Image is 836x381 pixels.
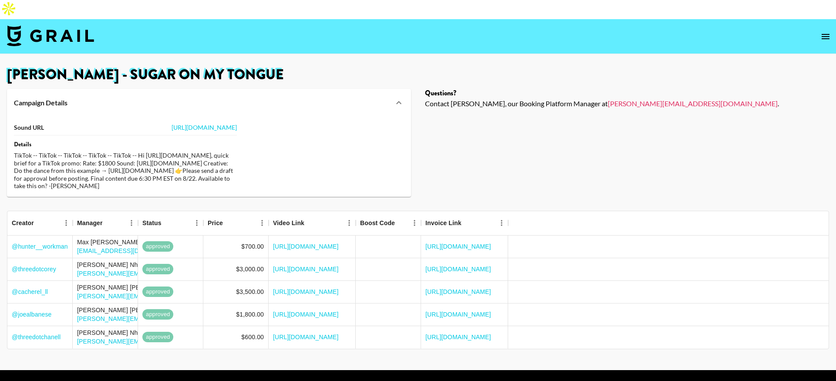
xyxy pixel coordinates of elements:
[608,99,778,108] a: [PERSON_NAME][EMAIL_ADDRESS][DOMAIN_NAME]
[236,265,264,273] div: $3,000.00
[236,310,264,319] div: $1,800.00
[425,265,491,273] a: [URL][DOMAIN_NAME]
[14,141,237,148] div: Details
[425,287,491,296] a: [URL][DOMAIN_NAME]
[273,287,339,296] a: [URL][DOMAIN_NAME]
[12,333,61,341] a: @threedotchanell
[7,89,411,117] div: Campaign Details
[77,328,335,337] div: [PERSON_NAME] Nhu
[77,238,182,246] div: Max [PERSON_NAME]
[77,338,335,345] a: [PERSON_NAME][EMAIL_ADDRESS][PERSON_NAME][PERSON_NAME][DOMAIN_NAME]
[14,98,67,107] strong: Campaign Details
[142,265,173,273] span: approved
[273,242,339,251] a: [URL][DOMAIN_NAME]
[77,315,233,322] a: [PERSON_NAME][EMAIL_ADDRESS][DOMAIN_NAME]
[425,242,491,251] a: [URL][DOMAIN_NAME]
[162,217,174,229] button: Sort
[142,310,173,319] span: approved
[138,211,203,235] div: Status
[343,216,356,229] button: Menu
[142,243,173,251] span: approved
[77,306,233,314] div: [PERSON_NAME] [PERSON_NAME]
[421,211,508,235] div: Invoice Link
[77,293,233,300] a: [PERSON_NAME][EMAIL_ADDRESS][DOMAIN_NAME]
[256,216,269,229] button: Menu
[12,310,52,319] a: @joealbanese
[12,287,48,296] a: @cacherel_ll
[241,242,264,251] div: $700.00
[395,217,407,229] button: Sort
[425,89,829,98] div: Questions?
[817,28,834,45] button: open drawer
[77,260,335,269] div: [PERSON_NAME] Nhu
[77,270,335,277] a: [PERSON_NAME][EMAIL_ADDRESS][PERSON_NAME][PERSON_NAME][DOMAIN_NAME]
[12,265,56,273] a: @threedotcorey
[77,247,182,254] a: [EMAIL_ADDRESS][DOMAIN_NAME]
[425,99,829,108] div: Contact [PERSON_NAME], our Booking Platform Manager at .
[273,310,339,319] a: [URL][DOMAIN_NAME]
[7,211,73,235] div: Creator
[7,25,94,46] img: Grail Talent
[425,310,491,319] a: [URL][DOMAIN_NAME]
[223,217,235,229] button: Sort
[495,216,508,229] button: Menu
[142,333,173,341] span: approved
[792,337,826,371] iframe: Drift Widget Chat Controller
[190,216,203,229] button: Menu
[12,242,68,251] a: @hunter__workman
[356,211,421,235] div: Boost Code
[172,124,237,131] a: [URL][DOMAIN_NAME]
[14,124,44,131] strong: Sound URL
[34,217,46,229] button: Sort
[273,211,304,235] div: Video Link
[77,283,233,292] div: [PERSON_NAME] [PERSON_NAME]
[203,211,269,235] div: Price
[60,216,73,229] button: Menu
[269,211,356,235] div: Video Link
[408,216,421,229] button: Menu
[425,333,491,341] a: [URL][DOMAIN_NAME]
[304,217,317,229] button: Sort
[7,68,829,82] h1: [PERSON_NAME] - Sugar on my tongue
[241,333,264,341] div: $600.00
[360,211,395,235] div: Boost Code
[462,217,474,229] button: Sort
[125,216,138,229] button: Menu
[77,211,103,235] div: Manager
[14,152,237,190] div: TikTok -- TikTok -- TikTok -- TikTok -- TikTok -- Hi [URL][DOMAIN_NAME], quick brief for a TikTok...
[73,211,138,235] div: Manager
[208,211,223,235] div: Price
[12,211,34,235] div: Creator
[425,211,462,235] div: Invoice Link
[273,333,339,341] a: [URL][DOMAIN_NAME]
[273,265,339,273] a: [URL][DOMAIN_NAME]
[236,287,264,296] div: $3,500.00
[142,288,173,296] span: approved
[103,217,115,229] button: Sort
[142,211,162,235] div: Status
